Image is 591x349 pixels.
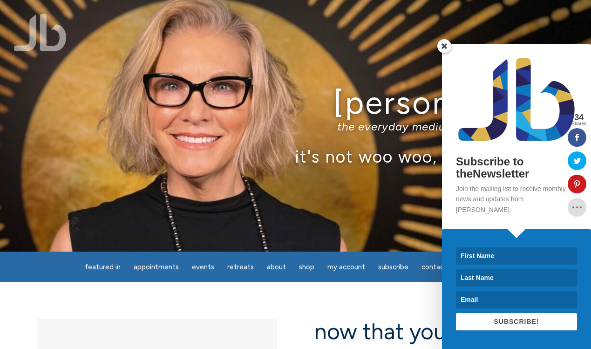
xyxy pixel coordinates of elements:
[456,156,577,180] h2: Subscribe to theNewsletter
[322,258,371,276] a: My Account
[571,122,586,126] span: Shares
[267,263,286,271] span: About
[327,263,365,271] span: My Account
[14,14,67,51] img: Jamie Butler. The Everyday Medium
[128,258,184,276] a: Appointments
[494,318,539,325] span: SUBSCRIBE!
[79,258,126,276] a: featured in
[261,258,292,276] a: About
[29,120,561,133] p: the everyday medium™, intuitive teacher
[227,263,254,271] span: Retreats
[134,263,179,271] span: Appointments
[373,258,414,276] a: Subscribe
[456,313,577,330] button: SUBSCRIBE!
[192,263,214,271] span: Events
[571,113,586,122] span: 34
[456,269,577,287] input: Last Name
[29,146,561,166] p: it's not woo woo, it's true true™
[456,247,577,265] input: First Name
[456,184,577,215] p: Join the mailing list to receive monthly news and updates from [PERSON_NAME].
[222,258,259,276] a: Retreats
[299,263,314,271] span: Shop
[378,263,408,271] span: Subscribe
[29,85,561,120] h1: [PERSON_NAME]
[314,319,554,344] h2: now that you are here…
[456,291,577,308] input: Email
[186,258,220,276] a: Events
[85,263,121,271] span: featured in
[293,258,320,276] a: Shop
